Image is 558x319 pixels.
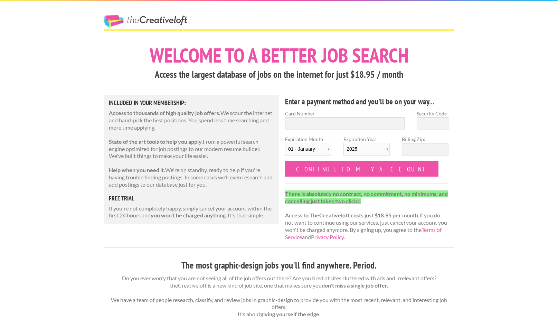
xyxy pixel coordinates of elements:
p: If you do not want to continue using our services, just cancel your account you won't be charged ... [285,190,448,241]
strong: don't miss a single job offer. [322,282,388,289]
strong: giving yourself the edge. [261,311,321,317]
strong: Help when you need it. [109,167,165,173]
a: Terms of Service [285,226,442,240]
label: Billing Zip: [402,135,448,143]
p: Do you ever worry that you are not seeing all of the job offers out there? Are you tired of sites... [104,275,454,318]
label: Expiration Year [343,135,390,161]
strong: Access to TheCreativeloft costs just $18.95 per month. [285,212,419,218]
p: We scour the internet and hand-pick the best positions. You spend less time searching and more ti... [109,110,274,131]
strong: you won't be charged anything [151,212,226,218]
strong: State of the art tools to help you apply. [109,138,203,145]
h1: Welcome to a better job search [104,45,454,65]
strong: There is absolutely no contract, no commitment, no minimums, and cancelling just takes two clicks. [285,190,448,204]
p: We're on standby, ready to help if you're having trouble finding postings. In some cases we'll ev... [109,167,274,188]
h5: Included in Your Membership: [109,100,274,106]
select: Expiration Month [285,143,331,156]
p: If you're not completely happy, simply cancel your account within the first 24 hours and . It's t... [109,205,274,219]
a: Privacy Policy [311,234,344,240]
select: Expiration Year [343,143,390,156]
h3: Access the largest database of jobs on the internet for just $18.95 / month [104,68,454,81]
h3: The most graphic-design jobs you'll find anywhere. Period. [104,259,454,272]
strong: Access to thousands of high quality job offers. [109,110,220,116]
h5: free trial [109,195,274,201]
h4: Enter a payment method and you'll be on your way... [285,96,448,107]
label: Security Code [417,110,448,117]
p: From a powerful search engine optimized for job postings to our modern resume builder. We've buil... [109,138,274,160]
label: Card Number [285,110,405,117]
input: Continue to my account [285,161,438,177]
a: The Creative Loft [104,15,187,28]
label: Expiration Month [285,135,331,161]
